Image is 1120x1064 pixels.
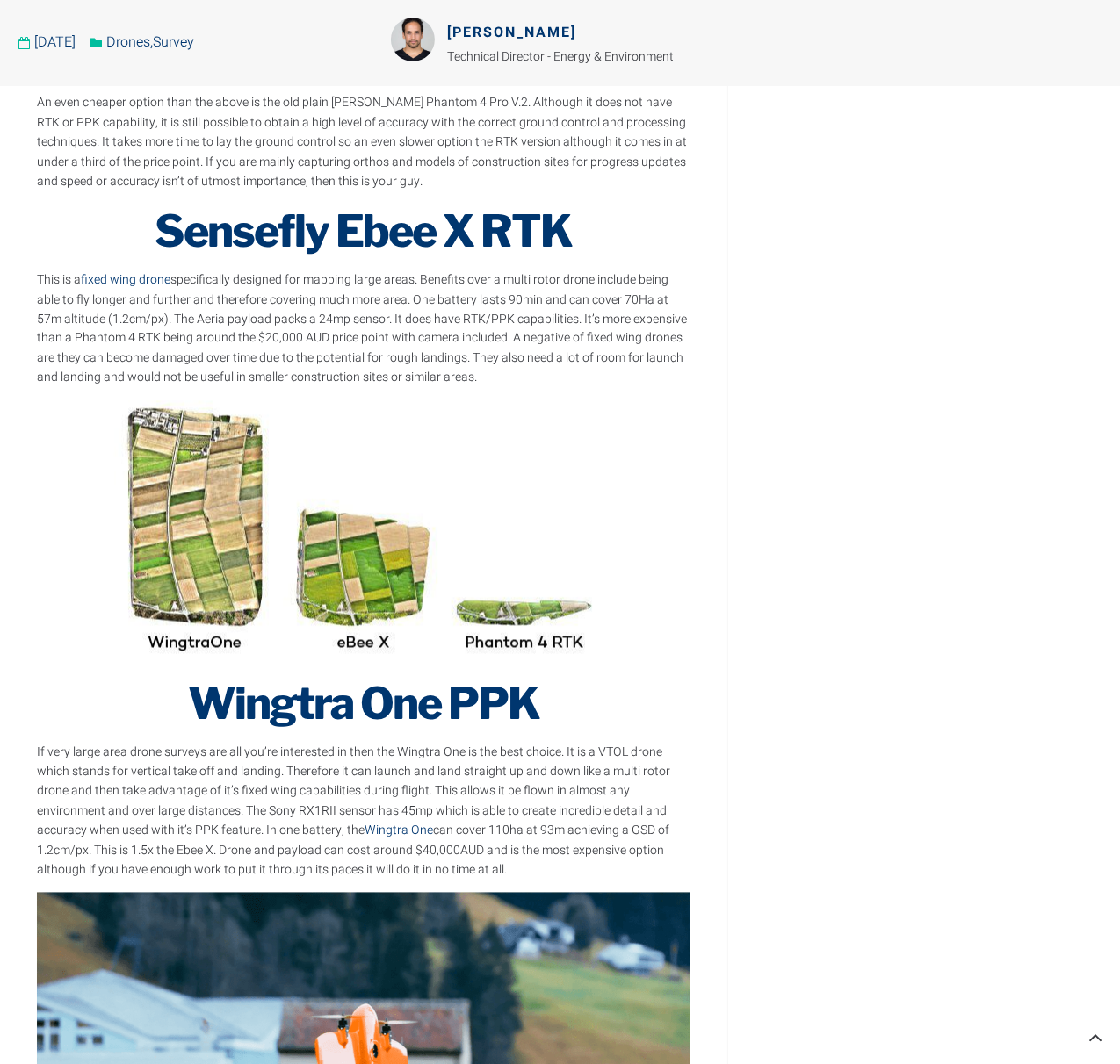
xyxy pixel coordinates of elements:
a: fixed wing drone [81,270,170,289]
a: Wingtra One [365,822,433,840]
img: mapping-drone-coverage [100,401,627,665]
p: An even cheaper option than the above is the old plain [PERSON_NAME] Phantom 4 Pro V.2. Although ... [37,93,690,191]
a: Drones [106,32,150,53]
time: [DATE] [34,32,76,53]
img: Picture of Michael Picco [391,18,435,61]
p: If very large area drone surveys are all you’re interested in then the Wingtra One is the best ch... [37,744,690,881]
span: , [106,32,194,53]
a: Survey [153,32,194,53]
p: Technical Director - Energy & Environment [447,47,706,67]
h2: Wingtra One PPK [37,678,690,730]
h6: [PERSON_NAME] [447,22,706,43]
a: [DATE] [18,32,76,54]
h2: Sensefly Ebee X RTK [37,205,690,257]
p: This is a specifically designed for mapping large areas. Benefits over a multi rotor drone includ... [37,270,690,388]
